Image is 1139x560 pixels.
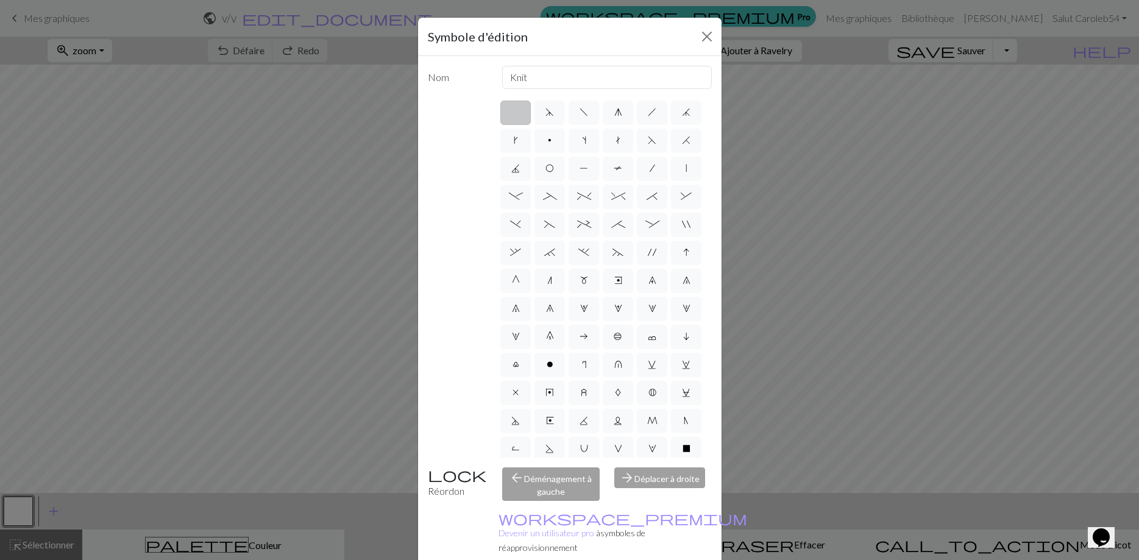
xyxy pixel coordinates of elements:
[499,513,747,538] a: Devenir un utilisateur pro
[614,331,622,341] span: b
[545,107,554,117] span: d
[615,388,621,397] span: A
[513,360,519,369] span: l
[420,467,495,501] div: Réordon
[684,416,689,425] span: N
[511,444,520,453] span: R
[645,219,659,229] span: :
[611,219,625,229] span: ;
[428,27,528,46] h5: Symbole d'édition
[545,444,554,453] span: S
[509,191,523,201] span: -
[511,163,520,173] span: J
[647,416,658,425] span: M
[546,331,554,341] span: 0
[683,247,689,257] span: I
[582,360,586,369] span: r
[616,135,620,145] span: t
[580,275,588,285] span: m
[648,444,656,453] span: W
[578,247,589,257] span: .
[682,360,690,369] span: w
[614,163,622,173] span: T
[683,331,689,341] span: i
[683,275,690,285] span: 8
[420,66,495,89] label: Nom
[580,107,588,117] span: f
[543,191,557,201] span: _
[683,444,690,453] span: X
[511,416,520,425] span: D
[545,388,554,397] span: y
[682,388,690,397] span: C
[513,388,519,397] span: x
[582,135,586,145] span: s
[648,107,656,117] span: h
[544,247,555,257] span: `
[648,275,656,285] span: 9
[697,27,717,46] button: Fermer
[682,107,690,117] span: j
[648,360,656,369] span: v
[683,303,690,313] span: 2
[648,331,656,341] span: c
[581,388,587,397] span: z
[577,219,591,229] span: +
[612,247,623,257] span: ~
[577,191,591,201] span: %
[682,219,690,229] span: "
[512,331,520,341] span: 1
[682,135,690,145] span: H
[648,388,656,397] span: B
[545,163,554,173] span: O
[499,509,747,526] span: workspace_premium
[580,444,588,453] span: U
[547,360,553,369] span: o
[547,275,552,285] span: n
[580,163,588,173] span: P
[614,303,622,313] span: 4
[681,191,692,201] span: &
[546,416,554,425] span: E
[580,416,588,425] span: K
[512,275,520,285] span: G
[686,163,687,173] span: |
[544,219,555,229] span: (
[614,275,622,285] span: e
[512,303,520,313] span: 7
[648,247,656,257] span: '
[510,247,521,257] span: ,
[510,219,521,229] span: )
[580,303,588,313] span: 5
[648,135,656,145] span: F
[546,303,554,313] span: 6
[514,135,518,145] span: k
[614,360,622,369] span: u
[614,107,622,117] span: g
[1088,511,1127,548] iframe: chat widget
[580,331,588,341] span: a
[648,303,656,313] span: 3
[614,444,622,453] span: V
[650,163,655,173] span: /
[499,513,747,553] small: à symboles de réapprovisionnement
[548,135,552,145] span: p
[614,416,622,425] span: L
[611,191,625,201] span: ^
